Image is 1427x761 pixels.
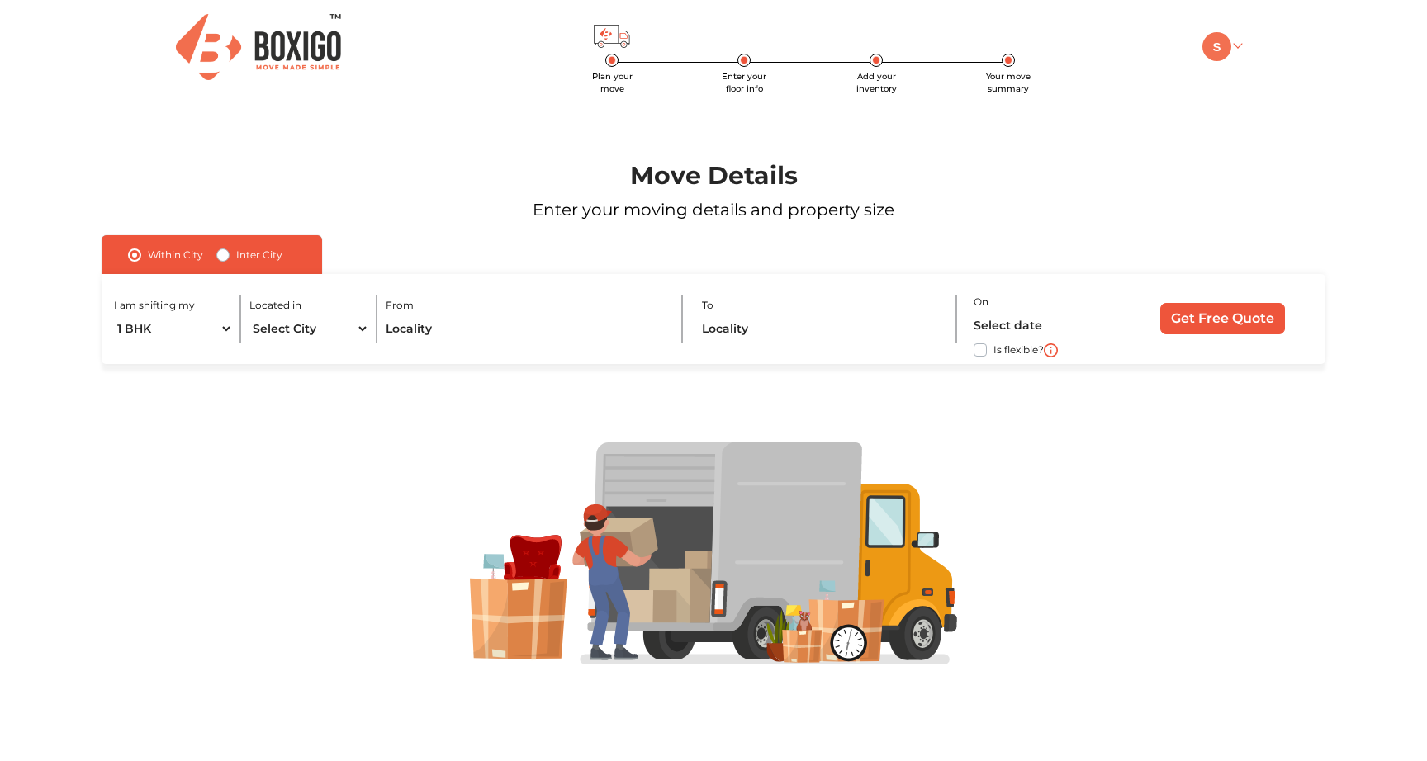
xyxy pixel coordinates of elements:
input: Locality [702,314,942,343]
label: To [702,298,713,313]
img: Boxigo [176,14,341,79]
span: Enter your floor info [722,71,766,94]
input: Select date [974,311,1115,340]
span: Your move summary [986,71,1031,94]
label: Inter City [236,245,282,265]
img: i [1044,343,1058,357]
label: Located in [249,298,301,313]
span: Add your inventory [856,71,897,94]
input: Get Free Quote [1160,303,1285,334]
label: Within City [148,245,203,265]
label: On [974,295,988,310]
h1: Move Details [57,161,1370,191]
p: Enter your moving details and property size [57,197,1370,222]
label: From [386,298,414,313]
input: Locality [386,314,666,343]
span: Plan your move [592,71,633,94]
label: I am shifting my [114,298,195,313]
label: Is flexible? [993,340,1044,357]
